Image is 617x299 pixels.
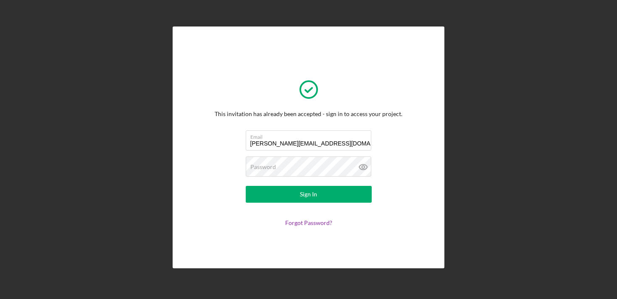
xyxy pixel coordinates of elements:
[250,131,371,140] label: Email
[246,186,372,203] button: Sign In
[215,111,402,117] div: This invitation has already been accepted - sign in to access your project.
[300,186,317,203] div: Sign In
[250,164,276,170] label: Password
[285,219,332,226] a: Forgot Password?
